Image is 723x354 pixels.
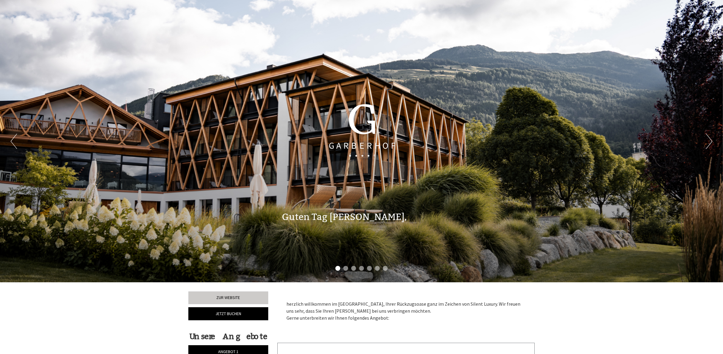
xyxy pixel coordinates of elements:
[282,212,407,222] h1: Guten Tag [PERSON_NAME],
[188,307,268,320] a: Jetzt buchen
[11,134,17,149] button: Previous
[188,331,268,342] div: Unsere Angebote
[188,291,268,304] a: Zur Website
[286,301,526,321] p: herzlich willkommen im [GEOGRAPHIC_DATA], Ihrer Rückzugsoase ganz im Zeichen von Silent Luxury. W...
[706,134,712,149] button: Next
